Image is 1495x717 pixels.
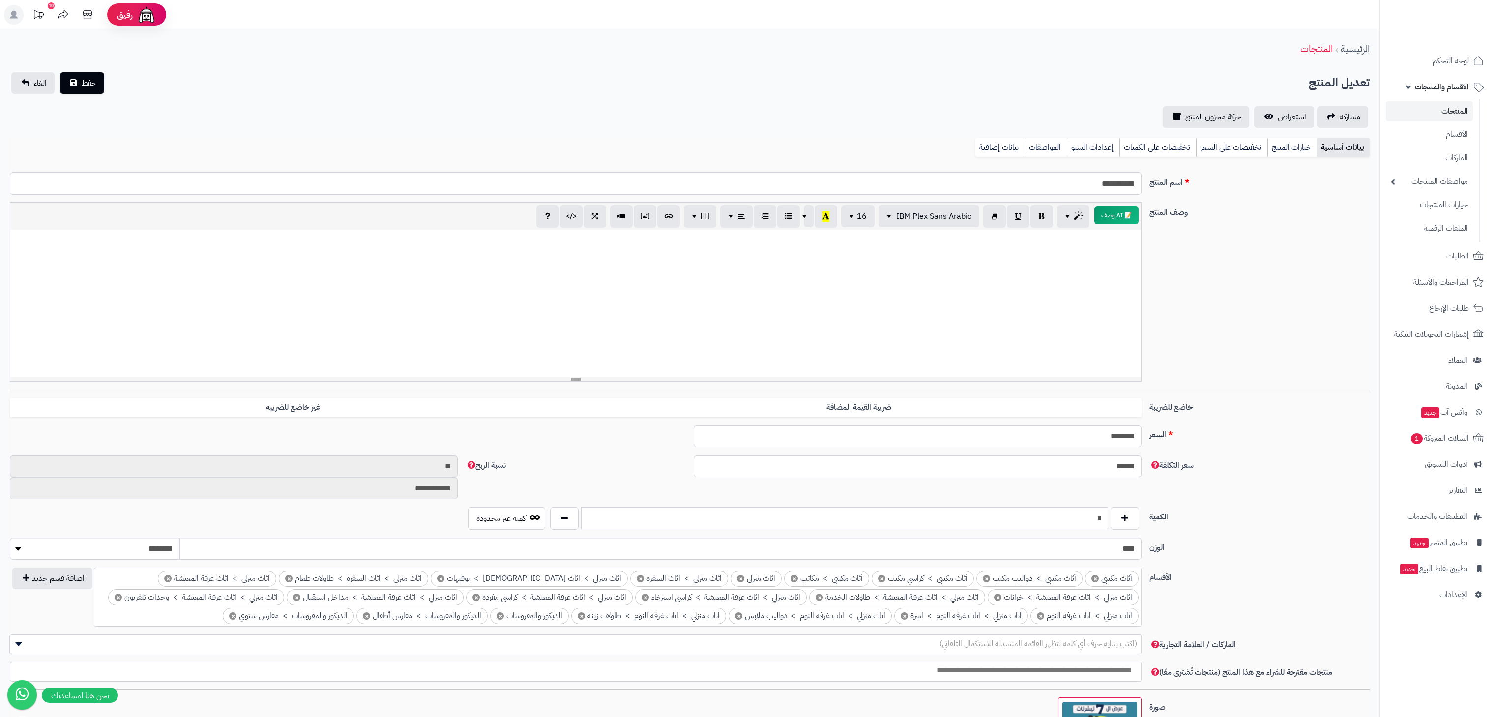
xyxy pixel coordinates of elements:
[26,5,51,27] a: تحديثات المنصة
[1407,510,1467,523] span: التطبيقات والخدمات
[1400,564,1418,574] span: جديد
[642,594,649,601] span: ×
[12,568,92,589] button: اضافة قسم جديد
[1185,111,1241,123] span: حركة مخزون المنتج
[1411,433,1423,444] span: 1
[1025,138,1067,157] a: المواصفات
[1428,28,1486,48] img: logo-2.png
[293,594,300,601] span: ×
[137,5,156,25] img: ai-face.png
[1386,531,1489,554] a: تطبيق المتجرجديد
[1448,353,1467,367] span: العملاء
[229,612,236,620] span: ×
[10,398,576,418] label: غير خاضع للضريبه
[1449,484,1467,497] span: التقارير
[1145,538,1374,553] label: الوزن
[1037,612,1044,620] span: ×
[894,608,1028,624] li: اثاث منزلي > اثاث غرفة النوم > اسرة
[1085,571,1139,587] li: أثاث مكتبي
[117,9,133,21] span: رفيق
[1386,453,1489,476] a: أدوات التسويق
[60,72,104,94] button: حفظ
[1429,301,1469,315] span: طلبات الإرجاع
[1094,206,1139,224] button: 📝 AI وصف
[1386,427,1489,450] a: السلات المتروكة1
[988,589,1139,605] li: اثاث منزلي > اثاث غرفة المعيشة > خزانات
[1439,588,1467,602] span: الإعدادات
[1386,322,1489,346] a: إشعارات التحويلات البنكية
[1409,536,1467,549] span: تطبيق المتجر
[490,608,569,624] li: الديكور والمفروشات
[878,575,885,582] span: ×
[1317,138,1370,157] a: بيانات أساسية
[472,594,480,601] span: ×
[1399,562,1467,575] span: تطبيق نقاط البيع
[158,571,276,587] li: اثاث منزلي > اثاث غرفة المعيشة
[994,594,1001,601] span: ×
[1278,111,1306,123] span: استعراض
[356,608,488,624] li: الديكور والمفروشات > مفارش أطفال
[784,571,869,587] li: أثاث مكتبي > مكاتب
[1421,407,1439,418] span: جديد
[1149,459,1194,471] span: سعر التكلفة
[896,210,971,222] span: IBM Plex Sans Arabic
[1446,249,1469,263] span: الطلبات
[1420,405,1467,419] span: وآتس آب
[1091,575,1099,582] span: ×
[1145,202,1374,218] label: وصف المنتج
[1386,195,1473,216] a: خيارات المنتجات
[1386,374,1489,398] a: المدونة
[578,612,585,620] span: ×
[1386,101,1473,121] a: المنتجات
[363,612,370,620] span: ×
[1386,479,1489,502] a: التقارير
[437,575,444,582] span: ×
[115,594,122,601] span: ×
[285,575,293,582] span: ×
[1145,697,1374,713] label: صورة
[1415,80,1469,94] span: الأقسام والمنتجات
[791,575,798,582] span: ×
[901,612,908,620] span: ×
[1386,124,1473,145] a: الأقسام
[983,575,990,582] span: ×
[1386,296,1489,320] a: طلبات الإرجاع
[729,608,892,624] li: اثاث منزلي > اثاث غرفة النوم > دواليب ملابس
[287,589,464,605] li: اثاث منزلي > اثاث غرفة المعيشة > مداخل استقبال
[1149,666,1332,678] span: منتجات مقترحة للشراء مع هذا المنتج (منتجات تُشترى معًا)
[816,594,823,601] span: ×
[1145,425,1374,441] label: السعر
[1425,458,1467,471] span: أدوات التسويق
[1149,639,1236,651] span: الماركات / العلامة التجارية
[1386,49,1489,73] a: لوحة التحكم
[809,589,985,605] li: اثاث منزلي > اثاث غرفة المعيشة > طاولات الخدمة
[1340,111,1360,123] span: مشاركه
[1446,379,1467,393] span: المدونة
[1163,106,1249,128] a: حركة مخزون المنتج
[571,608,726,624] li: اثاث منزلي > اثاث غرفة النوم > طاولات زينة
[466,459,506,471] span: نسبة الربح
[630,571,728,587] li: اثاث منزلي > اثاث السفرة
[1386,171,1473,192] a: مواصفات المنتجات
[1317,106,1368,128] a: مشاركه
[1145,568,1374,583] label: الأقسام
[1309,73,1370,93] h2: تعديل المنتج
[1386,147,1473,169] a: الماركات
[939,638,1137,650] span: (اكتب بداية حرف أي كلمة لتظهر القائمة المنسدلة للاستكمال التلقائي)
[11,72,55,94] a: الغاء
[1394,327,1469,341] span: إشعارات التحويلات البنكية
[1386,348,1489,372] a: العملاء
[1267,138,1317,157] a: خيارات المنتج
[48,2,55,9] div: 10
[1145,172,1374,188] label: اسم المنتج
[1413,275,1469,289] span: المراجعات والأسئلة
[857,210,867,222] span: 16
[1410,538,1429,548] span: جديد
[872,571,974,587] li: أثاث مكتبي > كراسي مكتب
[1433,54,1469,68] span: لوحة التحكم
[1386,244,1489,268] a: الطلبات
[223,608,354,624] li: الديكور والمفروشات > مفارش شتوي
[497,612,504,620] span: ×
[637,575,644,582] span: ×
[841,205,875,227] button: 16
